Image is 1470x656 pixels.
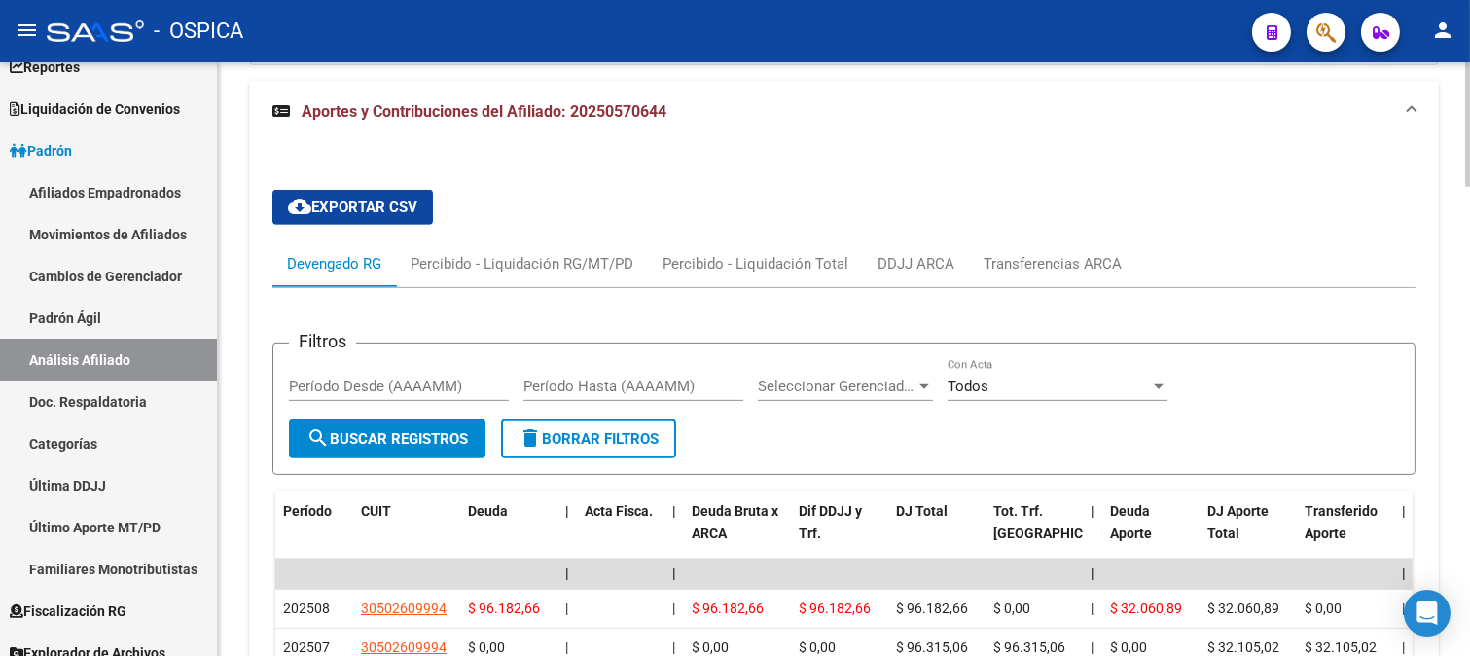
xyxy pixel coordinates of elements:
button: Buscar Registros [289,419,485,458]
div: Percibido - Liquidación RG/MT/PD [411,253,633,274]
span: | [672,565,676,581]
span: | [1091,601,1094,616]
span: Seleccionar Gerenciador [758,378,915,395]
span: $ 32.060,89 [1207,601,1279,616]
span: $ 0,00 [692,639,729,655]
span: Liquidación de Convenios [10,98,180,120]
span: Tot. Trf. [GEOGRAPHIC_DATA] [993,503,1126,541]
span: | [565,601,568,616]
span: | [1091,565,1094,581]
div: Devengado RG [287,253,381,274]
span: $ 96.315,06 [896,639,968,655]
div: Open Intercom Messenger [1404,590,1451,637]
span: | [1402,639,1405,655]
span: | [672,601,675,616]
span: $ 32.105,02 [1207,639,1279,655]
span: $ 0,00 [1110,639,1147,655]
div: Transferencias ARCA [984,253,1122,274]
datatable-header-cell: | [557,491,577,576]
span: $ 32.060,89 [1110,601,1182,616]
div: DDJJ ARCA [878,253,954,274]
span: $ 96.315,06 [993,639,1065,655]
span: Deuda [468,503,508,519]
span: | [1091,639,1094,655]
span: Acta Fisca. [585,503,653,519]
datatable-header-cell: | [1394,491,1414,576]
datatable-header-cell: CUIT [353,491,460,576]
button: Borrar Filtros [501,419,676,458]
span: $ 96.182,66 [799,601,871,616]
span: 30502609994 [361,639,447,655]
datatable-header-cell: Dif DDJJ y Trf. [791,491,888,576]
h3: Filtros [289,328,356,355]
span: CUIT [361,503,391,519]
span: | [565,503,569,519]
span: $ 96.182,66 [468,601,540,616]
span: Deuda Aporte [1110,503,1152,541]
datatable-header-cell: Acta Fisca. [577,491,664,576]
span: Dif DDJJ y Trf. [799,503,862,541]
datatable-header-cell: DJ Total [888,491,986,576]
datatable-header-cell: | [664,491,684,576]
span: 202507 [283,639,330,655]
span: Aportes y Contribuciones del Afiliado: 20250570644 [302,102,666,121]
datatable-header-cell: Período [275,491,353,576]
span: - OSPICA [154,10,243,53]
mat-icon: delete [519,426,542,450]
datatable-header-cell: | [1083,491,1102,576]
span: 202508 [283,601,330,616]
span: | [672,639,675,655]
datatable-header-cell: Deuda Aporte [1102,491,1200,576]
span: $ 96.182,66 [896,601,968,616]
span: $ 0,00 [799,639,836,655]
span: | [1402,503,1406,519]
span: DJ Aporte Total [1207,503,1269,541]
span: | [1091,503,1094,519]
datatable-header-cell: Transferido Aporte [1297,491,1394,576]
mat-expansion-panel-header: Aportes y Contribuciones del Afiliado: 20250570644 [249,81,1439,143]
div: Percibido - Liquidación Total [663,253,848,274]
mat-icon: search [306,426,330,450]
span: $ 0,00 [1305,601,1342,616]
span: | [565,639,568,655]
button: Exportar CSV [272,190,433,225]
datatable-header-cell: Tot. Trf. Bruto [986,491,1083,576]
span: Exportar CSV [288,199,417,216]
datatable-header-cell: Deuda Bruta x ARCA [684,491,791,576]
span: Buscar Registros [306,430,468,448]
span: DJ Total [896,503,948,519]
datatable-header-cell: Deuda [460,491,557,576]
span: Fiscalización RG [10,601,126,622]
mat-icon: person [1431,18,1454,42]
span: | [565,565,569,581]
mat-icon: menu [16,18,39,42]
mat-icon: cloud_download [288,195,311,218]
span: Deuda Bruta x ARCA [692,503,778,541]
span: $ 32.105,02 [1305,639,1377,655]
span: $ 0,00 [468,639,505,655]
span: $ 96.182,66 [692,601,764,616]
span: Padrón [10,140,72,162]
span: Reportes [10,56,80,78]
span: $ 0,00 [993,601,1030,616]
span: | [672,503,676,519]
span: Período [283,503,332,519]
span: Borrar Filtros [519,430,659,448]
datatable-header-cell: DJ Aporte Total [1200,491,1297,576]
span: 30502609994 [361,601,447,616]
span: Todos [948,378,988,395]
span: | [1402,601,1405,616]
span: | [1402,565,1406,581]
span: Transferido Aporte [1305,503,1378,541]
